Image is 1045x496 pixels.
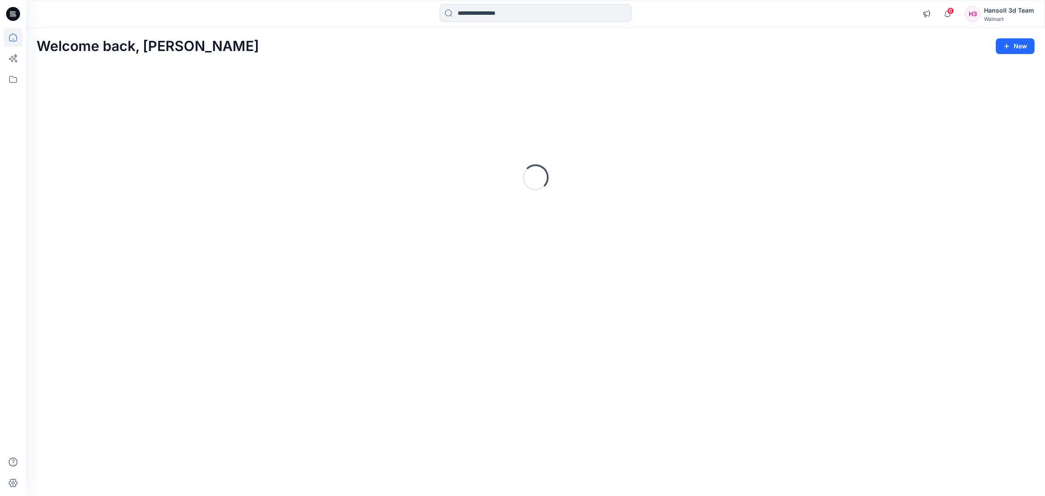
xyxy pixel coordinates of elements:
[984,16,1034,22] div: Walmart
[965,6,981,22] div: H3
[984,5,1034,16] div: Hansoll 3d Team
[996,38,1035,54] button: New
[947,7,954,14] span: 6
[37,38,259,54] h2: Welcome back, [PERSON_NAME]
